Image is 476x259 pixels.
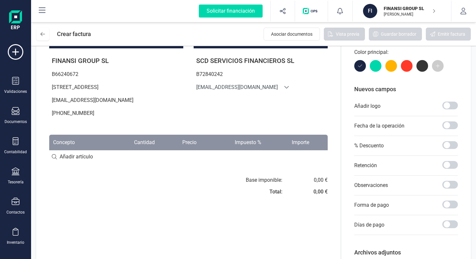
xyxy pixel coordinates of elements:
[246,176,282,184] div: Base imponible:
[5,119,27,124] div: Documentos
[105,135,159,150] th: Cantidad
[271,31,312,37] span: Asociar documentos
[303,8,320,14] img: Logo de OPS
[313,188,328,196] div: 0,00 €
[49,68,183,81] p: B66240672
[4,89,27,94] div: Validaciones
[4,149,27,154] div: Contabilidad
[354,248,458,257] p: Archivos adjuntos
[363,4,377,18] div: FI
[159,135,200,150] th: Precio
[264,28,320,41] button: Asociar documentos
[354,85,458,94] p: Nuevos campos
[354,48,458,56] p: Color principal:
[194,81,280,94] span: [EMAIL_ADDRESS][DOMAIN_NAME]
[194,68,328,81] p: B72840242
[191,1,270,21] button: Solicitar financiación
[299,1,324,21] button: Logo de OPS
[354,102,380,110] p: Añadir logo
[369,28,422,41] button: Guardar borrador
[354,142,384,150] p: % Descuento
[8,179,24,185] div: Tesorería
[360,1,443,21] button: FIFINANSI GROUP SL[PERSON_NAME]
[324,28,365,41] button: Vista previa
[6,210,25,215] div: Contactos
[354,181,388,189] p: Observaciones
[354,162,377,169] p: Retención
[200,135,265,150] th: Impuesto %
[384,12,436,17] p: [PERSON_NAME]
[7,240,24,245] div: Inventario
[265,135,313,150] th: Importe
[426,28,471,41] button: Emitir factura
[384,5,436,12] p: FINANSI GROUP SL
[49,54,183,68] p: FINANSI GROUP SL
[354,122,404,130] p: Fecha de la operación
[354,221,384,229] p: Días de pago
[269,188,282,196] div: Total:
[194,54,328,68] p: SCD SERVICIOS FINANCIEROS SL
[49,135,105,150] th: Concepto
[9,10,22,31] img: Logo Finanedi
[49,107,183,120] p: [PHONE_NUMBER]
[57,28,91,41] div: Crear factura
[199,5,263,18] div: Solicitar financiación
[49,94,183,107] p: [EMAIL_ADDRESS][DOMAIN_NAME]
[354,201,389,209] p: Forma de pago
[49,81,183,94] p: [STREET_ADDRESS]
[313,176,328,184] div: 0,00 €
